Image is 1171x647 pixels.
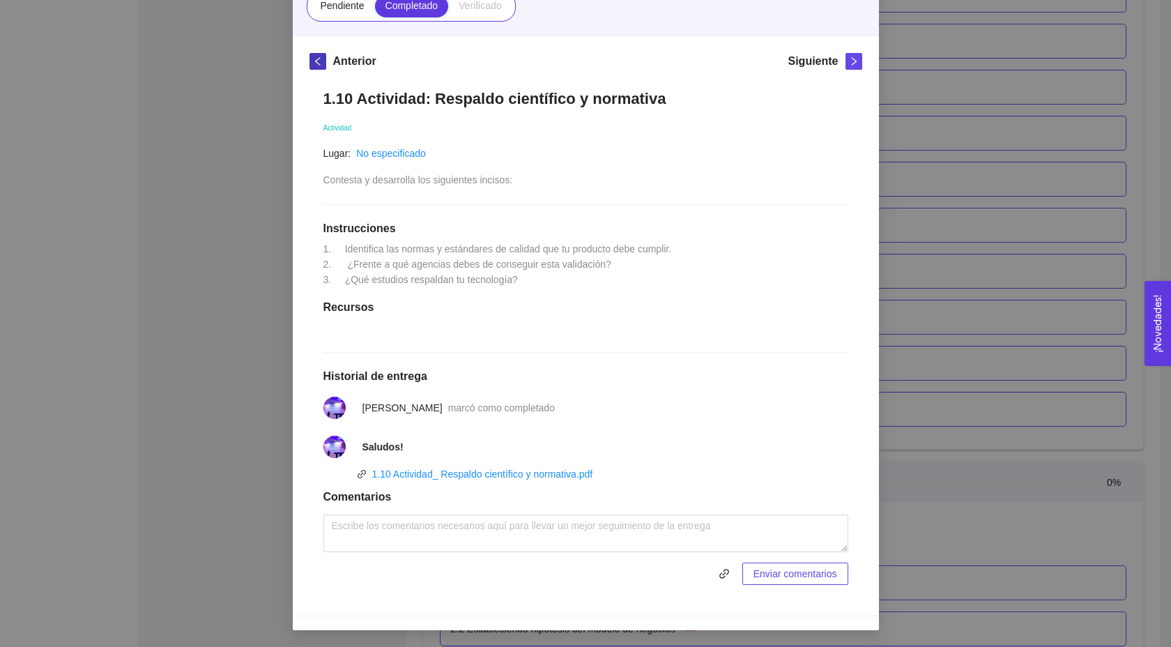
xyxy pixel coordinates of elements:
[323,397,346,419] img: 1751497518887-IMG_7457.jpg
[1145,281,1171,366] button: Open Feedback Widget
[323,89,848,108] h1: 1.10 Actividad: Respaldo científico y normativa
[323,174,513,185] span: Contesta y desarrolla los siguientes incisos:
[333,53,376,70] h5: Anterior
[323,124,352,132] span: Actividad
[356,148,426,159] a: No especificado
[323,222,848,236] h1: Instrucciones
[362,441,404,452] strong: Saludos!
[362,402,443,413] span: [PERSON_NAME]
[845,53,862,70] button: right
[323,243,672,285] span: 1. Identifica las normas y estándares de calidad que tu producto debe cumplir. 2. ¿Frente a qué a...
[357,469,367,479] span: link
[310,56,326,66] span: left
[742,563,848,585] button: Enviar comentarios
[713,568,735,579] span: link
[448,402,555,413] span: marcó como completado
[372,469,593,480] a: 1.10 Actividad_ Respaldo científico y normativa.pdf
[714,568,735,579] span: link
[323,146,351,161] article: Lugar:
[753,566,837,581] span: Enviar comentarios
[713,563,735,585] button: link
[323,370,848,383] h1: Historial de entrega
[788,53,838,70] h5: Siguiente
[323,300,848,314] h1: Recursos
[309,53,326,70] button: left
[323,490,848,504] h1: Comentarios
[846,56,862,66] span: right
[323,436,346,458] img: 1751497518887-IMG_7457.jpg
